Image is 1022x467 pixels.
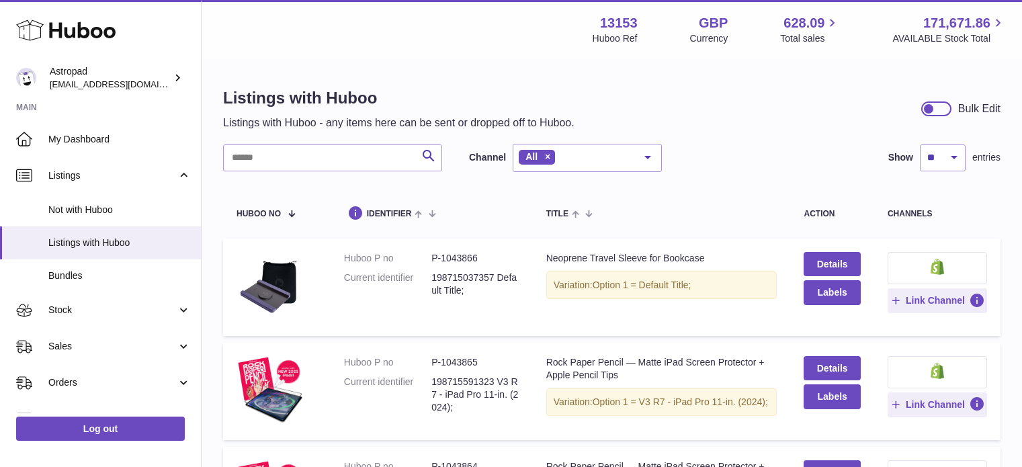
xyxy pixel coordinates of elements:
h1: Listings with Huboo [223,87,574,109]
dd: 198715037357 Default Title; [431,271,519,297]
dd: 198715591323 V3 R7 - iPad Pro 11-in. (2024); [431,376,519,414]
div: Variation: [546,271,777,299]
span: title [546,210,568,218]
strong: 13153 [600,14,638,32]
span: Option 1 = Default Title; [593,280,691,290]
dt: Current identifier [344,271,431,297]
span: 171,671.86 [923,14,990,32]
span: Bundles [48,269,191,282]
img: Rock Paper Pencil — Matte iPad Screen Protector + Apple Pencil Tips [237,356,304,423]
span: [EMAIL_ADDRESS][DOMAIN_NAME] [50,79,198,89]
button: Labels [804,384,860,409]
div: Rock Paper Pencil — Matte iPad Screen Protector + Apple Pencil Tips [546,356,777,382]
span: Option 1 = V3 R7 - iPad Pro 11-in. (2024); [593,396,768,407]
div: Huboo Ref [593,32,638,45]
a: 628.09 Total sales [780,14,840,45]
div: Variation: [546,388,777,416]
img: Neoprene Travel Sleeve for Bookcase [237,252,304,319]
label: Channel [469,151,506,164]
img: shopify-small.png [931,259,945,275]
span: Huboo no [237,210,281,218]
dt: Huboo P no [344,356,431,369]
span: Link Channel [906,294,965,306]
span: Usage [48,413,191,425]
div: Neoprene Travel Sleeve for Bookcase [546,252,777,265]
div: Bulk Edit [958,101,1000,116]
span: Listings [48,169,177,182]
dt: Huboo P no [344,252,431,265]
a: 171,671.86 AVAILABLE Stock Total [892,14,1006,45]
img: internalAdmin-13153@internal.huboo.com [16,68,36,88]
div: Currency [690,32,728,45]
div: channels [888,210,987,218]
span: My Dashboard [48,133,191,146]
button: Link Channel [888,392,987,417]
p: Listings with Huboo - any items here can be sent or dropped off to Huboo. [223,116,574,130]
div: action [804,210,860,218]
span: Orders [48,376,177,389]
span: All [525,151,538,162]
span: Sales [48,340,177,353]
span: Listings with Huboo [48,237,191,249]
span: Stock [48,304,177,316]
label: Show [888,151,913,164]
a: Log out [16,417,185,441]
dd: P-1043866 [431,252,519,265]
span: Total sales [780,32,840,45]
span: Not with Huboo [48,204,191,216]
a: Details [804,356,860,380]
span: identifier [367,210,412,218]
span: 628.09 [783,14,824,32]
span: AVAILABLE Stock Total [892,32,1006,45]
a: Details [804,252,860,276]
span: entries [972,151,1000,164]
span: Link Channel [906,398,965,411]
button: Link Channel [888,288,987,312]
strong: GBP [699,14,728,32]
button: Labels [804,280,860,304]
img: shopify-small.png [931,363,945,379]
dt: Current identifier [344,376,431,414]
dd: P-1043865 [431,356,519,369]
div: Astropad [50,65,171,91]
